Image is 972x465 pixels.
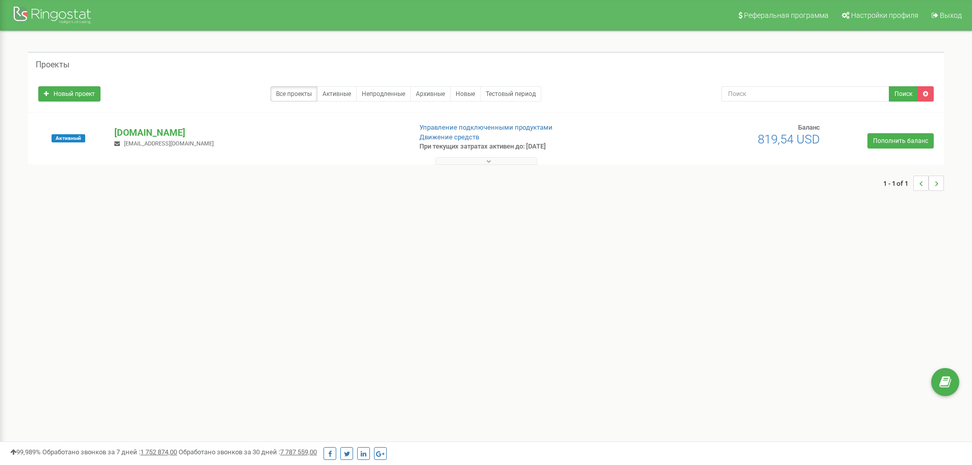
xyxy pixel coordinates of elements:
[798,124,820,131] span: Баланс
[124,140,214,147] span: [EMAIL_ADDRESS][DOMAIN_NAME]
[356,86,411,102] a: Непродленные
[450,86,481,102] a: Новые
[114,126,403,139] p: [DOMAIN_NAME]
[410,86,451,102] a: Архивные
[38,86,101,102] a: Новый проект
[883,176,913,191] span: 1 - 1 of 1
[179,448,317,456] span: Обработано звонков за 30 дней :
[280,448,317,456] u: 7 787 559,00
[36,60,69,69] h5: Проекты
[419,124,553,131] a: Управление подключенными продуктами
[10,448,41,456] span: 99,989%
[744,11,829,19] span: Реферальная программа
[889,86,918,102] button: Поиск
[851,11,918,19] span: Настройки профиля
[480,86,541,102] a: Тестовый период
[940,11,962,19] span: Выход
[721,86,889,102] input: Поиск
[270,86,317,102] a: Все проекты
[419,142,632,152] p: При текущих затратах активен до: [DATE]
[419,133,479,141] a: Движение средств
[42,448,177,456] span: Обработано звонков за 7 дней :
[140,448,177,456] u: 1 752 874,00
[883,165,944,201] nav: ...
[52,134,85,142] span: Активный
[317,86,357,102] a: Активные
[867,133,934,149] a: Пополнить баланс
[758,132,820,146] span: 819,54 USD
